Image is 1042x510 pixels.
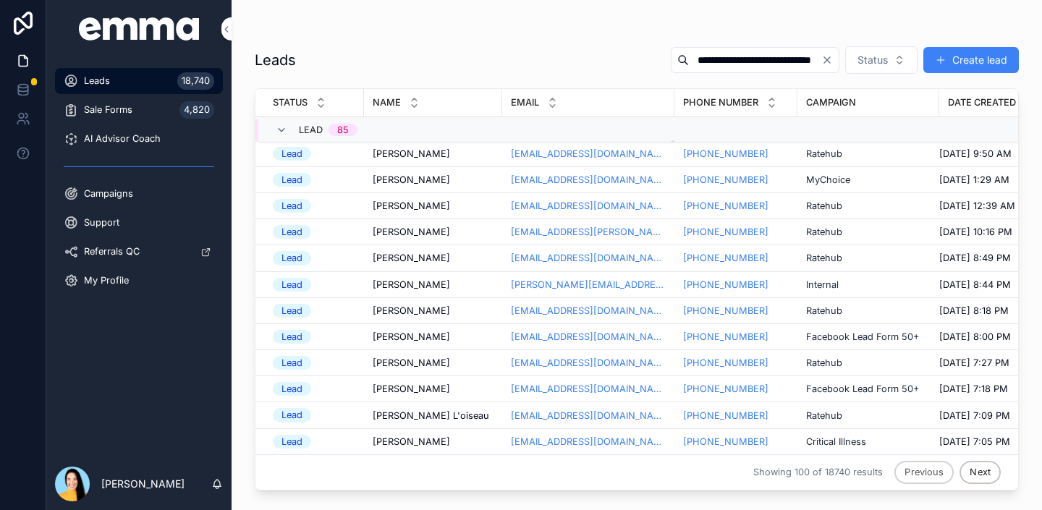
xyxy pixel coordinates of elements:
a: [PHONE_NUMBER] [683,331,768,343]
a: [PHONE_NUMBER] [683,357,768,369]
div: Lead [281,304,302,318]
a: [PERSON_NAME] [373,200,494,212]
span: Name [373,96,401,109]
a: [EMAIL_ADDRESS][DOMAIN_NAME] [511,357,666,369]
button: Select Button [845,46,918,74]
span: Ratehub [806,409,842,422]
a: [EMAIL_ADDRESS][DOMAIN_NAME] [511,409,666,422]
span: [DATE] 8:44 PM [939,279,1011,291]
span: [DATE] 7:09 PM [939,409,1010,422]
a: [EMAIL_ADDRESS][DOMAIN_NAME] [511,383,666,395]
a: [PHONE_NUMBER] [683,252,768,264]
a: Ratehub [806,200,931,212]
div: Lead [281,225,302,239]
a: [PHONE_NUMBER] [683,409,789,422]
a: Ratehub [806,226,931,238]
a: [DATE] 7:18 PM [939,383,1041,395]
a: [DATE] 1:29 AM [939,174,1041,186]
a: [EMAIL_ADDRESS][DOMAIN_NAME] [511,252,666,264]
span: [PERSON_NAME] [373,174,450,186]
span: [PERSON_NAME] [373,226,450,238]
a: Ratehub [806,200,842,212]
a: [PERSON_NAME] [373,252,494,264]
span: Facebook Lead Form 50+ [806,383,919,395]
span: Sale Forms [84,103,132,116]
a: [EMAIL_ADDRESS][DOMAIN_NAME] [511,148,666,160]
a: [PHONE_NUMBER] [683,200,768,212]
a: Lead [273,225,355,239]
a: Lead [273,147,355,161]
a: [EMAIL_ADDRESS][DOMAIN_NAME] [511,200,666,212]
a: Ratehub [806,148,931,160]
span: Ratehub [806,357,842,369]
span: [DATE] 7:18 PM [939,383,1008,395]
span: Status [857,53,888,67]
span: Referrals QC [84,245,140,258]
span: Facebook Lead Form 50+ [806,331,919,343]
a: [PHONE_NUMBER] [683,435,768,448]
img: App logo [79,17,200,41]
span: Campaigns [84,187,133,200]
a: [PHONE_NUMBER] [683,383,768,395]
a: [EMAIL_ADDRESS][DOMAIN_NAME] [511,174,666,186]
a: [PHONE_NUMBER] [683,174,789,186]
a: [DATE] 8:44 PM [939,279,1041,291]
a: [PHONE_NUMBER] [683,409,768,422]
a: Campaigns [55,181,223,207]
div: Lead [281,147,302,161]
a: [EMAIL_ADDRESS][PERSON_NAME][DOMAIN_NAME] [511,226,666,238]
a: Create lead [923,47,1019,73]
a: Ratehub [806,305,931,317]
span: [DATE] 7:27 PM [939,357,1009,369]
a: [PHONE_NUMBER] [683,148,768,160]
p: [PERSON_NAME] [101,477,185,491]
div: Lead [281,199,302,213]
a: Referrals QC [55,239,223,265]
a: Critical Illness [806,435,931,448]
a: [DATE] 7:09 PM [939,409,1041,422]
div: Lead [281,382,302,396]
a: Lead [273,330,355,344]
span: Leads [84,75,110,87]
a: [PERSON_NAME] [373,331,494,343]
a: [DATE] 9:50 AM [939,148,1041,160]
a: Facebook Lead Form 50+ [806,331,931,343]
a: [PERSON_NAME] [373,226,494,238]
a: [PHONE_NUMBER] [683,305,789,317]
span: [PERSON_NAME] [373,200,450,212]
span: My Profile [84,274,129,286]
a: Lead [273,199,355,213]
a: MyChoice [806,174,850,186]
a: Ratehub [806,409,931,422]
a: [PHONE_NUMBER] [683,331,789,343]
a: [EMAIL_ADDRESS][DOMAIN_NAME] [511,305,666,317]
a: Ratehub [806,305,842,317]
button: Next [960,461,1001,484]
span: [PERSON_NAME] [373,357,450,369]
div: 85 [337,124,349,136]
span: Campaign [806,96,856,109]
span: AI Advisor Coach [84,132,161,145]
div: scrollable content [46,58,232,313]
a: Ratehub [806,357,931,369]
a: [PHONE_NUMBER] [683,148,789,160]
span: Ratehub [806,148,842,160]
span: [DATE] 10:16 PM [939,226,1012,238]
a: Ratehub [806,252,842,264]
a: [PHONE_NUMBER] [683,174,768,186]
a: [EMAIL_ADDRESS][DOMAIN_NAME] [511,331,666,343]
span: [PERSON_NAME] [373,331,450,343]
a: Ratehub [806,226,842,238]
a: [EMAIL_ADDRESS][DOMAIN_NAME] [511,435,666,448]
span: [DATE] 9:50 AM [939,148,1012,160]
span: Internal [806,279,839,291]
span: [PERSON_NAME] [373,435,450,448]
a: [PHONE_NUMBER] [683,279,768,291]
